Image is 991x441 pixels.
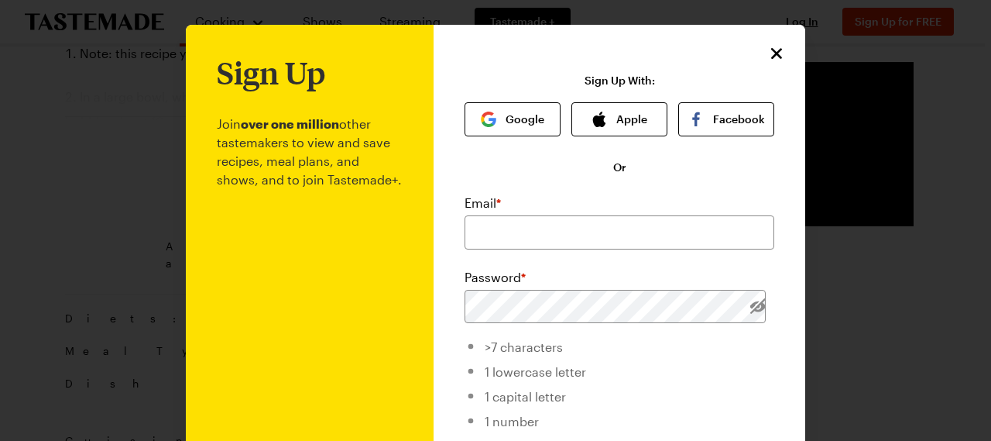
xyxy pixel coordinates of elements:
[485,364,586,379] span: 1 lowercase letter
[217,56,325,90] h1: Sign Up
[678,102,774,136] button: Facebook
[766,43,787,64] button: Close
[571,102,667,136] button: Apple
[241,116,339,131] b: over one million
[613,160,626,175] span: Or
[485,389,566,404] span: 1 capital letter
[465,194,501,212] label: Email
[465,268,526,287] label: Password
[485,339,563,354] span: >7 characters
[465,102,561,136] button: Google
[585,74,655,87] p: Sign Up With:
[485,414,539,429] span: 1 number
